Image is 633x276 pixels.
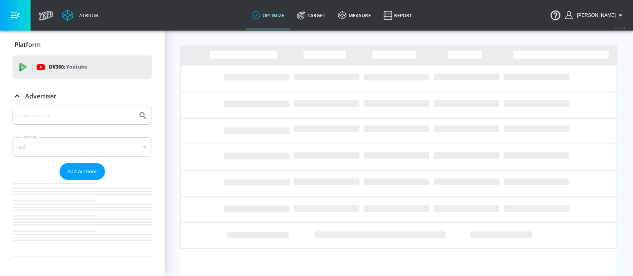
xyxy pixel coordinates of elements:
span: login as: sarah.ly@zefr.com [574,13,616,18]
a: Atrium [62,9,98,21]
div: Advertiser [13,107,152,256]
div: Platform [13,34,152,56]
button: Open Resource Center [544,4,566,26]
input: Search by name [16,111,134,121]
div: Advertiser [13,85,152,107]
div: DV360: Youtube [13,55,152,79]
p: Youtube [66,63,87,71]
p: Platform [14,40,41,49]
nav: list of Advertiser [13,180,152,256]
a: Report [377,1,418,29]
a: optimize [246,1,291,29]
div: Atrium [76,12,98,19]
button: Add Account [60,163,105,180]
span: v 4.25.4 [614,26,625,30]
a: measure [332,1,377,29]
span: Add Account [67,167,97,176]
label: Sort By [22,134,39,140]
p: DV360: [49,63,87,71]
p: Advertiser [25,92,56,100]
button: [PERSON_NAME] [565,11,625,20]
div: A-Z [13,137,152,157]
a: Target [291,1,332,29]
